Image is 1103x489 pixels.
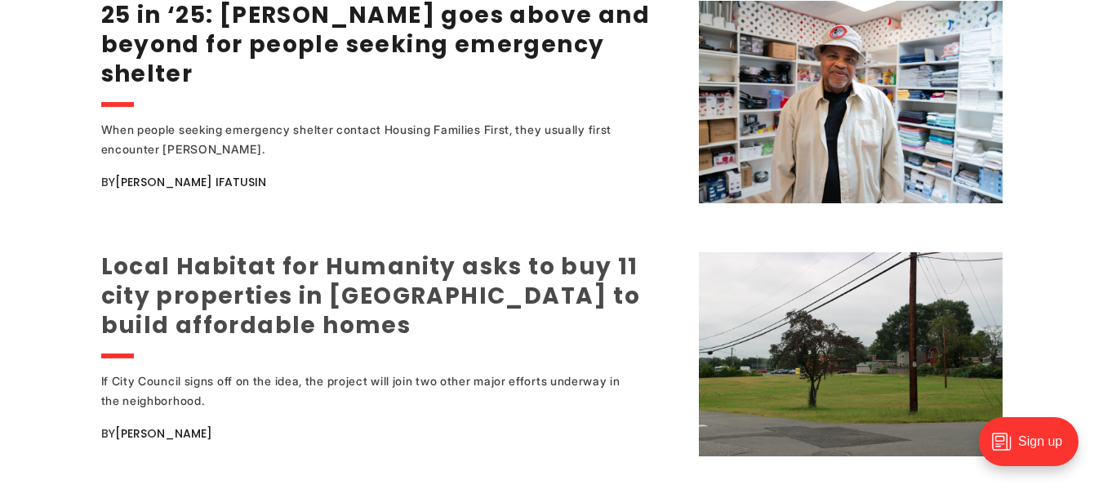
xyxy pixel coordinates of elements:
div: By [101,424,678,443]
div: If City Council signs off on the idea, the project will join two other major efforts underway in ... [101,371,632,411]
img: Local Habitat for Humanity asks to buy 11 city properties in Northside to build affordable homes [699,252,1003,456]
div: When people seeking emergency shelter contact Housing Families First, they usually first encounte... [101,120,632,159]
div: By [101,172,678,192]
a: [PERSON_NAME] [115,425,212,442]
a: [PERSON_NAME] Ifatusin [115,174,266,190]
a: Local Habitat for Humanity asks to buy 11 city properties in [GEOGRAPHIC_DATA] to build affordabl... [101,251,641,341]
iframe: portal-trigger [965,409,1103,489]
img: 25 in ‘25: Rodney Hopkins goes above and beyond for people seeking emergency shelter [699,1,1003,203]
